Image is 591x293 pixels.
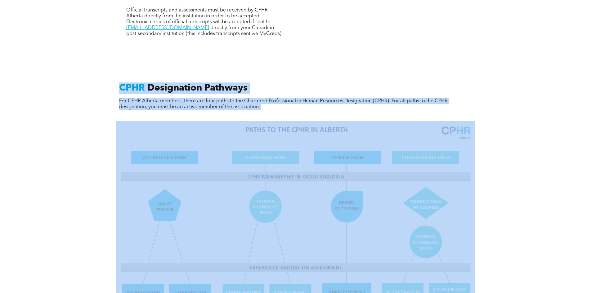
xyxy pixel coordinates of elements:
[126,25,209,30] a: [EMAIL_ADDRESS][DOMAIN_NAME]
[119,83,145,93] span: CPHR
[126,8,271,24] span: Official transcripts and assessments must be received by CPHR Alberta directly from the instituti...
[119,99,448,109] span: For CPHR Alberta members, there are four paths to the Chartered Professional in Human Resources D...
[147,83,248,93] span: Designation Pathways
